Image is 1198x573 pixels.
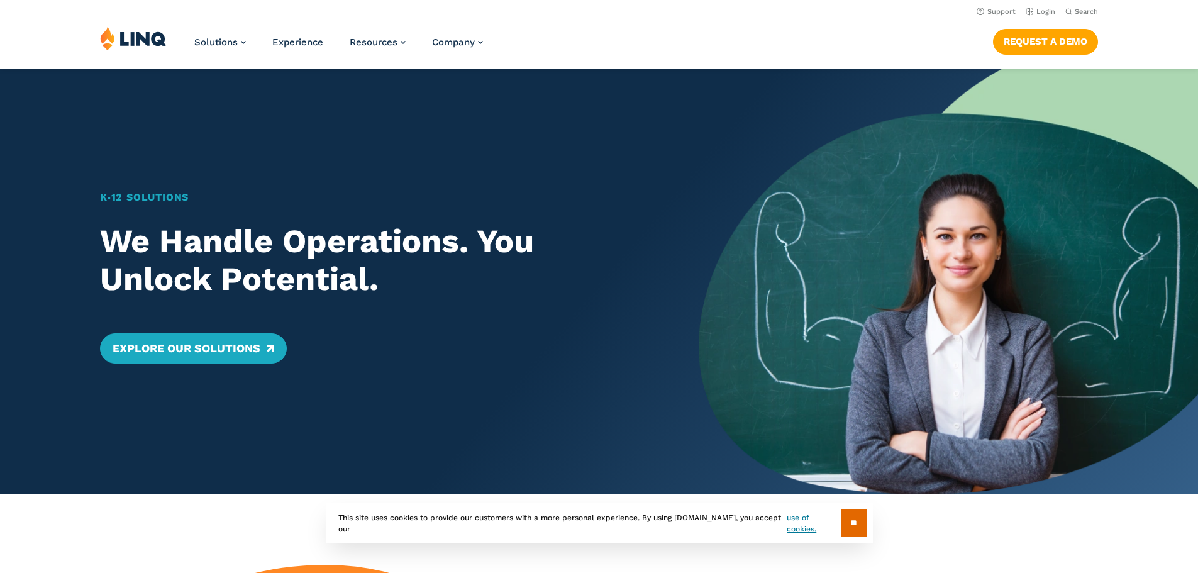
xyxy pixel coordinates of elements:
[100,26,167,50] img: LINQ | K‑12 Software
[432,36,483,48] a: Company
[432,36,475,48] span: Company
[194,36,238,48] span: Solutions
[787,512,840,535] a: use of cookies.
[100,190,650,205] h1: K‑12 Solutions
[1075,8,1098,16] span: Search
[194,36,246,48] a: Solutions
[993,29,1098,54] a: Request a Demo
[100,223,650,298] h2: We Handle Operations. You Unlock Potential.
[993,26,1098,54] nav: Button Navigation
[1065,7,1098,16] button: Open Search Bar
[350,36,397,48] span: Resources
[977,8,1016,16] a: Support
[272,36,323,48] a: Experience
[100,333,287,364] a: Explore Our Solutions
[1026,8,1055,16] a: Login
[326,503,873,543] div: This site uses cookies to provide our customers with a more personal experience. By using [DOMAIN...
[350,36,406,48] a: Resources
[194,26,483,68] nav: Primary Navigation
[699,69,1198,494] img: Home Banner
